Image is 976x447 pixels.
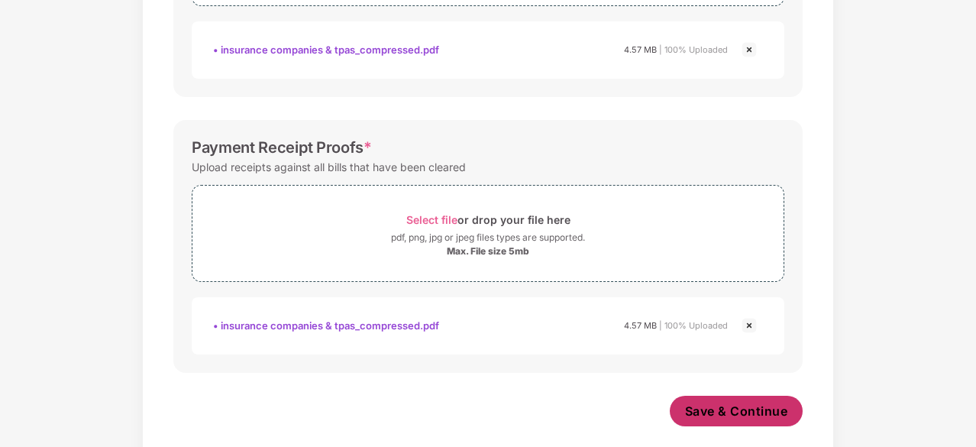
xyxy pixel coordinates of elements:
div: Payment Receipt Proofs [192,138,372,157]
div: Max. File size 5mb [447,245,529,258]
span: 4.57 MB [624,320,657,331]
span: 4.57 MB [624,44,657,55]
div: Upload receipts against all bills that have been cleared [192,157,466,177]
span: | 100% Uploaded [659,320,728,331]
div: or drop your file here [406,209,570,230]
div: pdf, png, jpg or jpeg files types are supported. [391,230,585,245]
img: svg+xml;base64,PHN2ZyBpZD0iQ3Jvc3MtMjR4MjQiIHhtbG5zPSJodHRwOi8vd3d3LnczLm9yZy8yMDAwL3N2ZyIgd2lkdG... [740,316,758,335]
span: Select fileor drop your file herepdf, png, jpg or jpeg files types are supported.Max. File size 5mb [192,197,784,270]
span: Save & Continue [685,403,788,419]
div: • insurance companies & tpas_compressed.pdf [213,37,439,63]
span: | 100% Uploaded [659,44,728,55]
button: Save & Continue [670,396,803,426]
img: svg+xml;base64,PHN2ZyBpZD0iQ3Jvc3MtMjR4MjQiIHhtbG5zPSJodHRwOi8vd3d3LnczLm9yZy8yMDAwL3N2ZyIgd2lkdG... [740,40,758,59]
span: Select file [406,213,457,226]
div: • insurance companies & tpas_compressed.pdf [213,313,439,338]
